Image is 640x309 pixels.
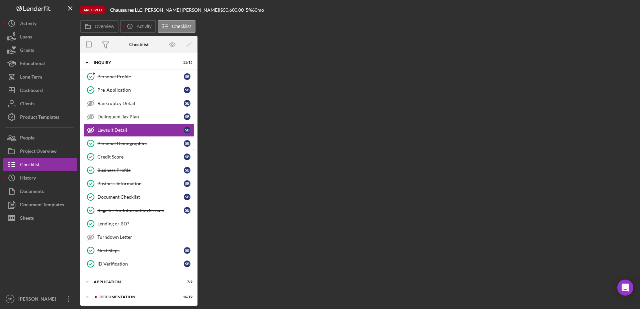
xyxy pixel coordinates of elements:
[20,30,32,45] div: Loans
[3,84,77,97] a: Dashboard
[110,7,142,13] b: Chaussures LLC
[84,177,194,190] a: Business InformationSB
[84,217,194,230] a: Lending or BD?
[184,140,190,147] div: S B
[84,244,194,257] a: Next StepsSB
[184,73,190,80] div: S B
[97,261,184,267] div: ID Verification
[137,24,151,29] label: Activity
[97,87,184,93] div: Pre-Application
[3,292,77,306] button: DB[PERSON_NAME]
[84,257,194,271] a: ID VerificationSB
[94,280,176,284] div: Application
[84,70,194,83] a: Personal ProfileSB
[84,150,194,164] a: Credit ScoreSB
[97,114,184,119] div: Delinquent Tax Plan
[84,123,194,137] a: Lawsuit DetailSB
[184,153,190,160] div: S B
[184,100,190,107] div: S B
[84,204,194,217] a: Register for Information SessionSB
[110,7,144,13] div: |
[97,74,184,79] div: Personal Profile
[184,87,190,93] div: S B
[20,43,34,59] div: Grants
[80,6,105,14] div: Archived
[3,43,77,57] button: Grants
[184,207,190,214] div: S B
[3,70,77,84] button: Long-Term
[20,84,43,99] div: Dashboard
[20,110,59,125] div: Product Templates
[97,248,184,253] div: Next Steps
[3,198,77,211] button: Document Templates
[20,57,45,72] div: Educational
[3,211,77,225] button: Sheets
[3,158,77,171] button: Checklist
[184,180,190,187] div: S B
[180,61,192,65] div: 11 / 15
[3,110,77,124] button: Product Templates
[184,127,190,133] div: S B
[184,167,190,174] div: S B
[97,127,184,133] div: Lawsuit Detail
[184,113,190,120] div: S B
[3,171,77,185] a: History
[97,208,184,213] div: Register for Information Session
[246,7,252,13] div: 5 %
[3,57,77,70] button: Educational
[158,20,195,33] button: Checklist
[97,154,184,160] div: Credit Score
[252,7,264,13] div: 60 mo
[84,83,194,97] a: Pre-ApplicationSB
[20,70,42,85] div: Long-Term
[97,234,194,240] div: Turndown Letter
[94,61,176,65] div: Inquiry
[129,42,149,47] div: Checklist
[3,17,77,30] a: Activity
[20,198,64,213] div: Document Templates
[220,7,246,13] div: $50,600.00
[20,171,36,186] div: History
[80,20,118,33] button: Overview
[184,261,190,267] div: S B
[144,7,220,13] div: [PERSON_NAME] [PERSON_NAME] |
[84,190,194,204] a: Document ChecklistSB
[20,185,44,200] div: Documents
[3,131,77,144] button: People
[84,230,194,244] a: Turndown Letter
[84,97,194,110] a: Bankruptcy DetailSB
[3,97,77,110] button: Clients
[180,280,192,284] div: 7 / 9
[3,144,77,158] button: Project Overview
[120,20,156,33] button: Activity
[20,211,34,226] div: Sheets
[84,137,194,150] a: Personal DemographicsSB
[20,17,36,32] div: Activity
[97,221,194,226] div: Lending or BD?
[97,194,184,200] div: Document Checklist
[184,194,190,200] div: S B
[84,164,194,177] a: Business ProfileSB
[617,280,633,296] div: Open Intercom Messenger
[3,185,77,198] button: Documents
[180,295,192,299] div: 16 / 19
[8,297,12,301] text: DB
[17,292,60,307] div: [PERSON_NAME]
[3,30,77,43] button: Loans
[172,24,191,29] label: Checklist
[97,168,184,173] div: Business Profile
[84,110,194,123] a: Delinquent Tax PlanSB
[97,141,184,146] div: Personal Demographics
[184,247,190,254] div: S B
[95,24,114,29] label: Overview
[20,131,34,146] div: People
